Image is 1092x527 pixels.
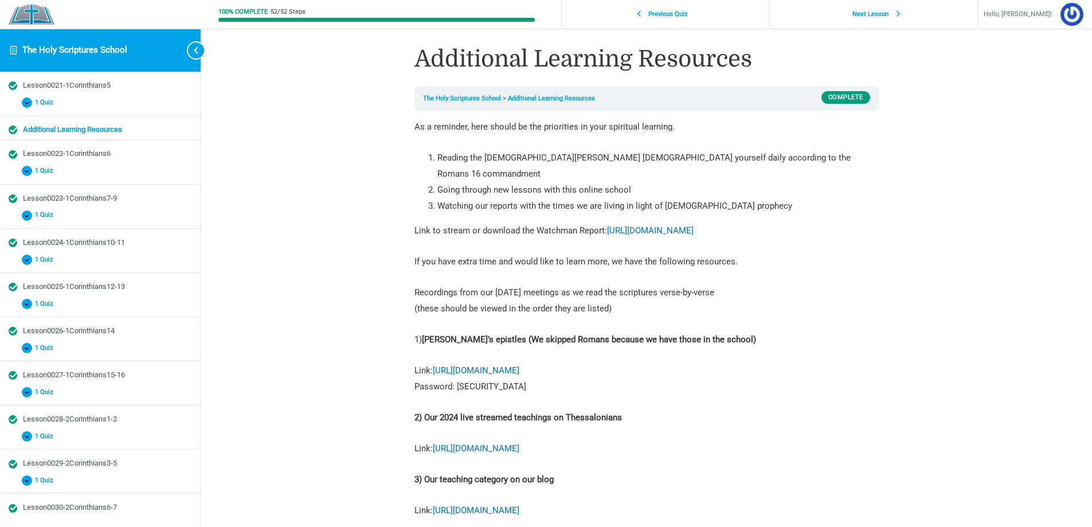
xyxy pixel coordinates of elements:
a: The Holy Scriptures School [22,45,127,55]
a: Completed Lesson0023-1Corinthians7-9 [9,193,191,204]
p: Link: [414,441,879,457]
div: Lesson0029-2Corinthians3-5 [23,458,191,469]
div: Completed [9,283,17,291]
a: Completed Lesson0028-2Corinthians1-2 [9,414,191,425]
div: Lesson0023-1Corinthians7-9 [23,193,191,204]
span: 1 Quiz [32,256,60,264]
button: 1 Quiz [9,251,191,268]
div: Lesson0028-2Corinthians1-2 [23,414,191,425]
a: [URL][DOMAIN_NAME] [607,225,694,236]
span: 1 Quiz [32,388,60,396]
span: Next Lesson [846,10,895,18]
button: 1 Quiz [9,339,191,356]
div: Completed [9,327,17,335]
nav: Breadcrumbs [414,87,879,111]
button: 1 Quiz [9,384,191,400]
a: Completed Additional Learning Resources [9,124,191,135]
button: 1 Quiz [9,428,191,445]
span: 1 Quiz [32,167,60,175]
p: Link: Password: [SECURITY_DATA] [414,363,879,395]
span: 1 Quiz [32,477,60,485]
p: If you have extra time and would like to learn more, we have the following resources. [414,254,879,270]
li: Reading the [DEMOGRAPHIC_DATA][PERSON_NAME] [DEMOGRAPHIC_DATA] yourself daily according to the Ro... [437,150,879,182]
p: Recordings from our [DATE] meetings as we read the scriptures verse-by-verse (these should be vie... [414,285,879,317]
button: 1 Quiz [9,207,191,224]
p: Link: [414,503,879,519]
span: 1 Quiz [32,432,60,440]
div: Lesson0021-1Corinthians5 [23,80,191,91]
a: [URL][DOMAIN_NAME] [433,505,519,516]
a: Completed Lesson0021-1Corinthians5 [9,80,191,91]
div: Additional Learning Resources [23,124,191,135]
h1: Additional Learning Resources [414,43,879,75]
li: Going through new lessons with this online school [437,182,879,198]
div: Completed [9,460,17,469]
a: Completed Lesson0027-1Corinthians15-16 [9,370,191,381]
span: 1 Quiz [32,99,60,107]
div: Lesson0025-1Corinthians12-13 [23,282,191,292]
div: 100% Complete [218,9,268,15]
div: 52/52 Steps [271,9,306,15]
a: Next Lesson [773,4,975,25]
a: [URL][DOMAIN_NAME] [433,443,519,454]
strong: [PERSON_NAME]’s epistles (We skipped Romans because we have those in the school) [422,334,756,345]
div: Lesson0024-1Corinthians10-11 [23,237,191,248]
div: Completed [9,194,17,203]
button: Toggle sidebar navigation [178,29,201,72]
a: The Holy Scriptures School [423,95,501,102]
a: Previous Quiz [565,4,766,25]
div: Completed [9,504,17,513]
span: Previous Quiz [642,10,695,18]
span: 1 Quiz [32,211,60,219]
div: Completed [9,81,17,90]
button: 1 Quiz [9,295,191,312]
p: As a reminder, here should be the priorities in your spiritual learning. [414,119,879,135]
strong: 3) Our teaching category on our blog [414,474,554,485]
a: Additional Learning Resources [508,95,595,102]
div: Lesson0027-1Corinthians15-16 [23,370,191,381]
li: Watching our reports with the times we are living in light of [DEMOGRAPHIC_DATA] prophecy [437,198,879,214]
a: [URL][DOMAIN_NAME] [433,365,519,376]
a: Completed Lesson0025-1Corinthians12-13 [9,282,191,292]
a: Completed Lesson0029-2Corinthians3-5 [9,458,191,469]
a: Completed Lesson0024-1Corinthians10-11 [9,237,191,248]
span: 1 Quiz [32,300,60,308]
div: Completed [9,371,17,380]
button: 1 Quiz [9,94,191,111]
button: 1 Quiz [9,163,191,179]
div: Completed [9,415,17,424]
div: Lesson0026-1Corinthians14 [23,326,191,337]
button: 1 Quiz [9,473,191,489]
span: Hello, [PERSON_NAME]! [984,9,1052,21]
a: Completed Lesson0026-1Corinthians14 [9,326,191,337]
div: Completed [9,150,17,159]
strong: 2) Our 2024 live streamed teachings on Thessalonians [414,412,622,423]
span: 1 Quiz [32,344,60,352]
div: Complete [821,91,870,104]
div: Lesson0022-1Corinthians6 [23,149,191,159]
a: Completed Lesson0030-2Corinthians6-7 [9,502,191,513]
p: 1) [414,332,879,348]
div: Lesson0030-2Corinthians6-7 [23,502,191,513]
div: Completed [9,239,17,247]
p: Link to stream or download the Watchman Report: [414,223,879,239]
div: Completed [9,126,17,134]
a: Completed Lesson0022-1Corinthians6 [9,149,191,159]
